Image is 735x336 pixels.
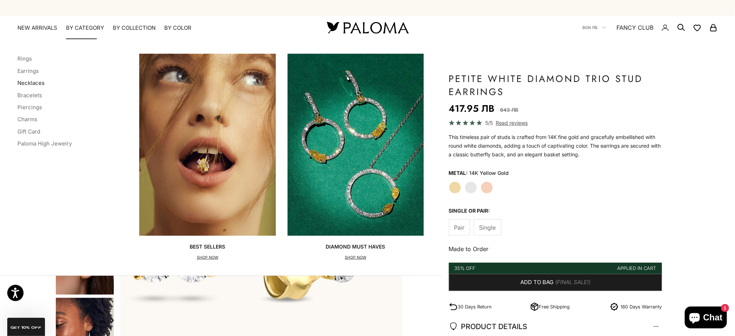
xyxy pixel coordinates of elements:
[17,24,57,32] a: NEW ARRIVALS
[449,205,490,216] legend: Single or Pair:
[449,72,662,98] h1: Petite White Diamond Trio Stud Earrings
[449,274,662,291] button: Add to bag (Final Sale!)
[17,92,42,99] a: Bracelets
[190,254,225,261] p: SHOP NOW
[485,119,493,127] span: 5/5
[190,243,225,250] p: Best Sellers
[583,24,606,31] button: BGN лв.
[17,67,39,74] a: Earrings
[164,24,191,32] summary: By Color
[17,24,310,32] nav: Primary navigation
[449,168,468,179] legend: Metal:
[17,79,45,86] a: Necklaces
[288,54,424,261] a: Diamond Must HavesSHOP NOW
[617,23,654,32] a: FANCY CLUB
[683,307,729,330] inbox-online-store-chat: Shopify online store chat
[454,223,465,232] span: Pair
[539,303,570,311] p: Free Shipping
[17,140,72,147] a: Paloma High Jewelry
[449,101,495,116] sale-price: 417.95 лв
[455,265,476,272] div: 35% Off
[17,116,37,123] a: Charms
[7,318,45,336] div: GET 10% Off
[17,55,32,62] a: Rings
[449,320,528,333] span: PRODUCT DETAILS
[326,254,385,261] p: SHOP NOW
[66,24,104,32] summary: By Category
[583,24,599,31] span: BGN лв.
[449,244,662,254] p: Made to Order
[496,119,528,127] span: Read reviews
[449,133,662,159] p: This timeless pair of studs is crafted from 14K fine gold and gracefully embellished with round w...
[479,223,496,232] span: Single
[449,119,662,127] a: 5/5 Read reviews
[583,16,718,39] nav: Secondary navigation
[458,303,492,311] p: 30 Days Return
[621,303,662,311] p: 180 Days Warranty
[618,265,656,272] div: Applied in cart
[11,326,42,329] span: GET 10% Off
[113,24,156,32] summary: By Collection
[17,104,42,111] a: Piercings
[139,54,276,261] a: Best SellersSHOP NOW
[500,106,519,114] compare-at-price: 643 лв
[470,168,509,179] variant-option-value: 14K Yellow Gold
[555,278,590,287] span: (Final Sale!)
[520,278,553,287] span: Add to bag
[17,128,40,135] a: Gift Card
[326,243,385,250] p: Diamond Must Haves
